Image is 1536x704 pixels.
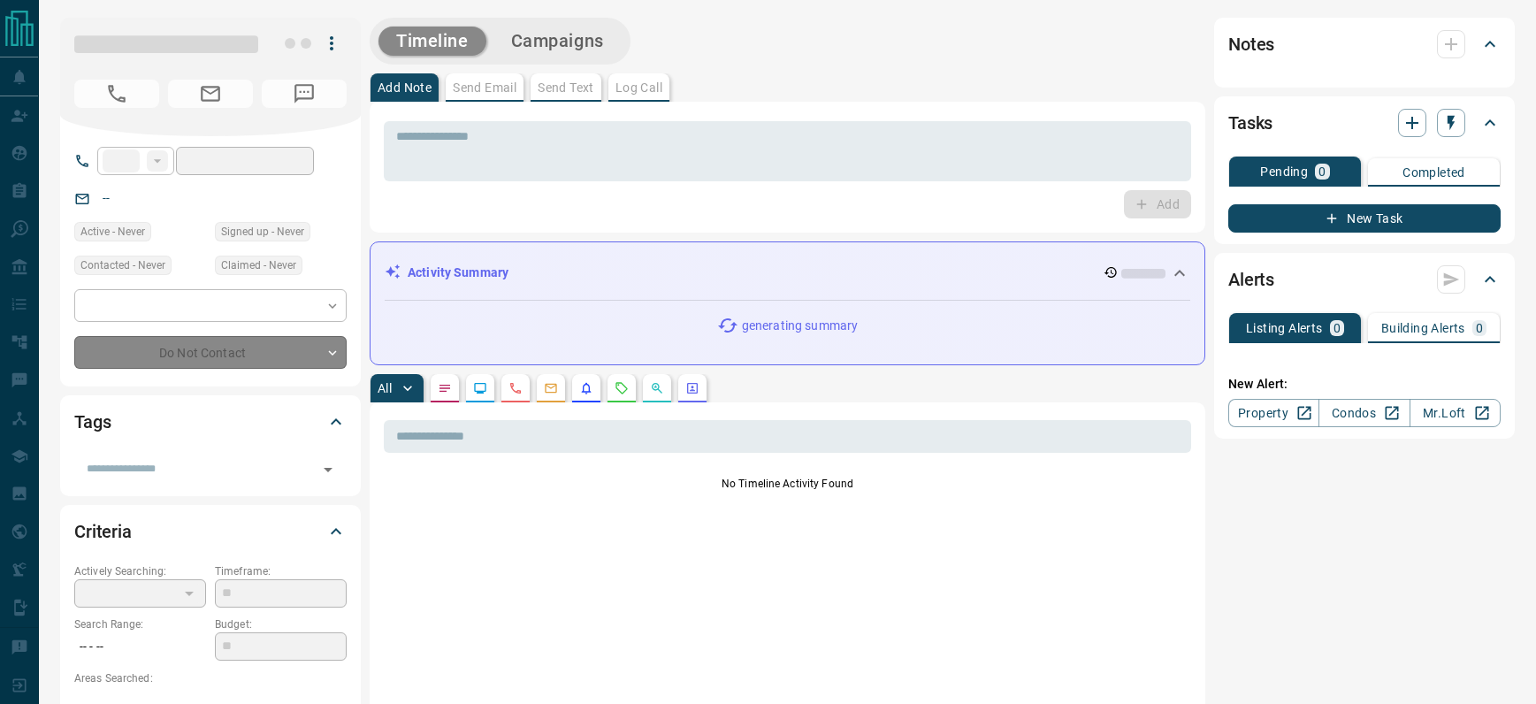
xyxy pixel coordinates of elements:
[438,381,452,395] svg: Notes
[1410,399,1501,427] a: Mr.Loft
[685,381,699,395] svg: Agent Actions
[1333,322,1341,334] p: 0
[80,223,145,241] span: Active - Never
[579,381,593,395] svg: Listing Alerts
[1228,375,1501,394] p: New Alert:
[103,191,110,205] a: --
[74,632,206,662] p: -- - --
[74,80,159,108] span: No Number
[473,381,487,395] svg: Lead Browsing Activity
[74,336,347,369] div: Do Not Contact
[508,381,523,395] svg: Calls
[215,563,347,579] p: Timeframe:
[1228,23,1501,65] div: Notes
[221,223,304,241] span: Signed up - Never
[221,256,296,274] span: Claimed - Never
[1228,204,1501,233] button: New Task
[215,616,347,632] p: Budget:
[168,80,253,108] span: No Email
[74,408,111,436] h2: Tags
[408,264,508,282] p: Activity Summary
[378,382,392,394] p: All
[80,256,165,274] span: Contacted - Never
[74,401,347,443] div: Tags
[493,27,622,56] button: Campaigns
[385,256,1190,289] div: Activity Summary
[378,27,486,56] button: Timeline
[1228,102,1501,144] div: Tasks
[1476,322,1483,334] p: 0
[74,616,206,632] p: Search Range:
[74,563,206,579] p: Actively Searching:
[1228,265,1274,294] h2: Alerts
[1228,109,1272,137] h2: Tasks
[1318,399,1410,427] a: Condos
[650,381,664,395] svg: Opportunities
[1318,165,1326,178] p: 0
[1260,165,1308,178] p: Pending
[1228,258,1501,301] div: Alerts
[1381,322,1465,334] p: Building Alerts
[615,381,629,395] svg: Requests
[544,381,558,395] svg: Emails
[262,80,347,108] span: No Number
[1402,166,1465,179] p: Completed
[74,517,132,546] h2: Criteria
[378,81,432,94] p: Add Note
[74,510,347,553] div: Criteria
[74,670,347,686] p: Areas Searched:
[384,476,1191,492] p: No Timeline Activity Found
[1228,30,1274,58] h2: Notes
[742,317,858,335] p: generating summary
[316,457,340,482] button: Open
[1246,322,1323,334] p: Listing Alerts
[1228,399,1319,427] a: Property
